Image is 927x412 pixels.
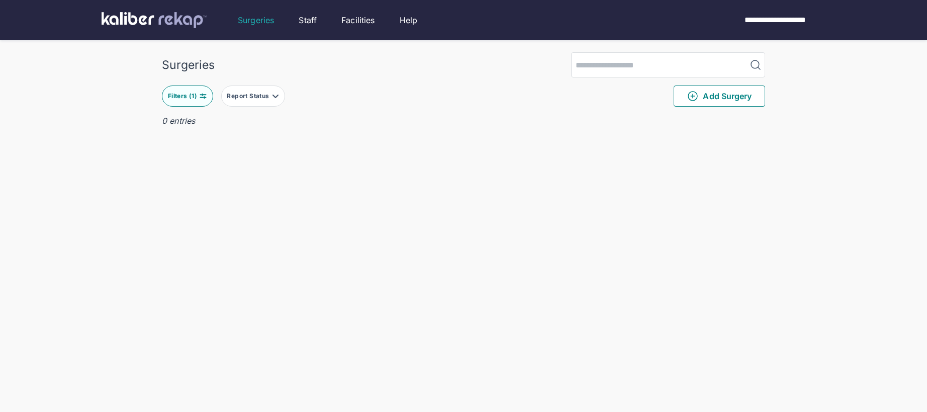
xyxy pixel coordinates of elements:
img: filter-caret-down-grey.b3560631.svg [271,92,280,100]
a: Staff [299,14,317,26]
div: Surgeries [162,58,215,72]
a: Facilities [341,14,375,26]
a: Help [400,14,418,26]
a: Surgeries [238,14,274,26]
div: Filters ( 1 ) [168,92,199,100]
img: PlusCircleGreen.5fd88d77.svg [687,90,699,102]
img: kaliber labs logo [102,12,207,28]
button: Add Surgery [674,86,765,107]
img: MagnifyingGlass.1dc66aab.svg [750,59,762,71]
span: Add Surgery [687,90,752,102]
img: faders-horizontal-teal.edb3eaa8.svg [199,92,207,100]
button: Filters (1) [162,86,213,107]
button: Report Status [221,86,285,107]
div: 0 entries [162,115,765,127]
div: Report Status [227,92,271,100]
